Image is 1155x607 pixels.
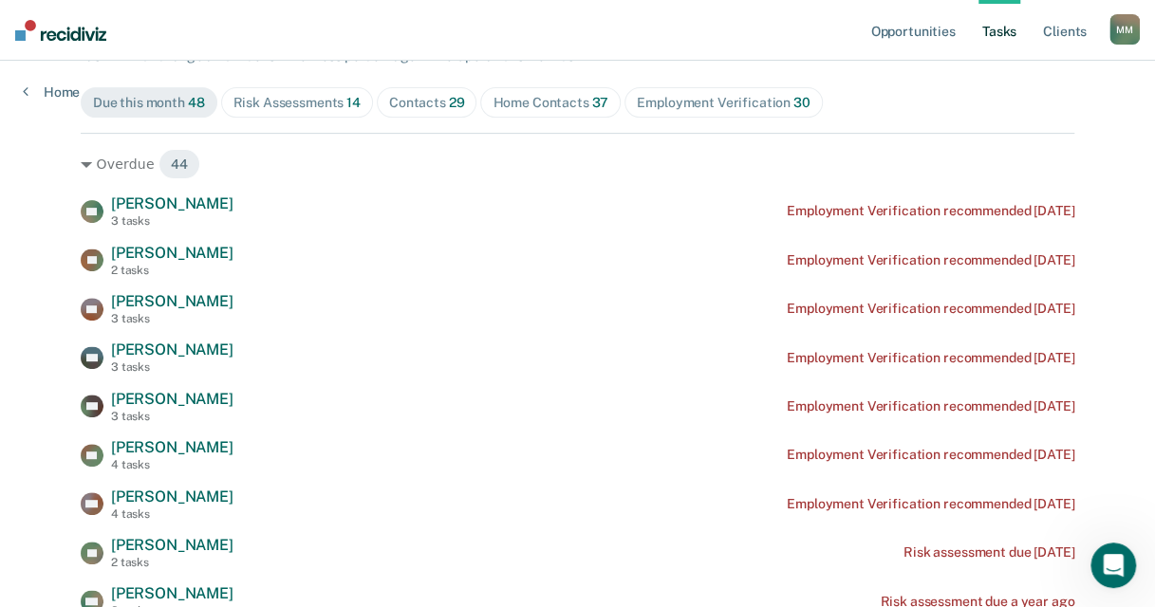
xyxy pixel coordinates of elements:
[1090,543,1136,588] iframe: Intercom live chat
[111,507,233,521] div: 4 tasks
[188,95,205,110] span: 48
[787,398,1074,414] div: Employment Verification recommended [DATE]
[15,20,106,41] img: Recidiviz
[111,214,233,228] div: 3 tasks
[591,95,608,110] span: 37
[111,584,233,602] span: [PERSON_NAME]
[111,292,233,310] span: [PERSON_NAME]
[111,556,233,569] div: 2 tasks
[787,252,1074,268] div: Employment Verification recommended [DATE]
[93,95,205,111] div: Due this month
[904,544,1074,561] div: Risk assessment due [DATE]
[787,203,1074,219] div: Employment Verification recommended [DATE]
[787,447,1074,463] div: Employment Verification recommended [DATE]
[493,95,608,111] div: Home Contacts
[111,194,233,212] span: [PERSON_NAME]
[793,95,810,110] span: 30
[81,149,1074,179] div: Overdue 44
[637,95,810,111] div: Employment Verification
[389,95,465,111] div: Contacts
[158,149,200,179] span: 44
[233,95,361,111] div: Risk Assessments
[111,390,233,408] span: [PERSON_NAME]
[111,438,233,456] span: [PERSON_NAME]
[111,410,233,423] div: 3 tasks
[449,95,465,110] span: 29
[111,458,233,471] div: 4 tasks
[111,360,233,374] div: 3 tasks
[1109,14,1140,45] button: MM
[1109,14,1140,45] div: M M
[787,496,1074,512] div: Employment Verification recommended [DATE]
[111,487,233,506] span: [PERSON_NAME]
[346,95,361,110] span: 14
[787,350,1074,366] div: Employment Verification recommended [DATE]
[111,536,233,554] span: [PERSON_NAME]
[111,340,233,359] span: [PERSON_NAME]
[787,301,1074,317] div: Employment Verification recommended [DATE]
[111,244,233,262] span: [PERSON_NAME]
[111,264,233,277] div: 2 tasks
[111,312,233,325] div: 3 tasks
[23,83,80,101] a: Home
